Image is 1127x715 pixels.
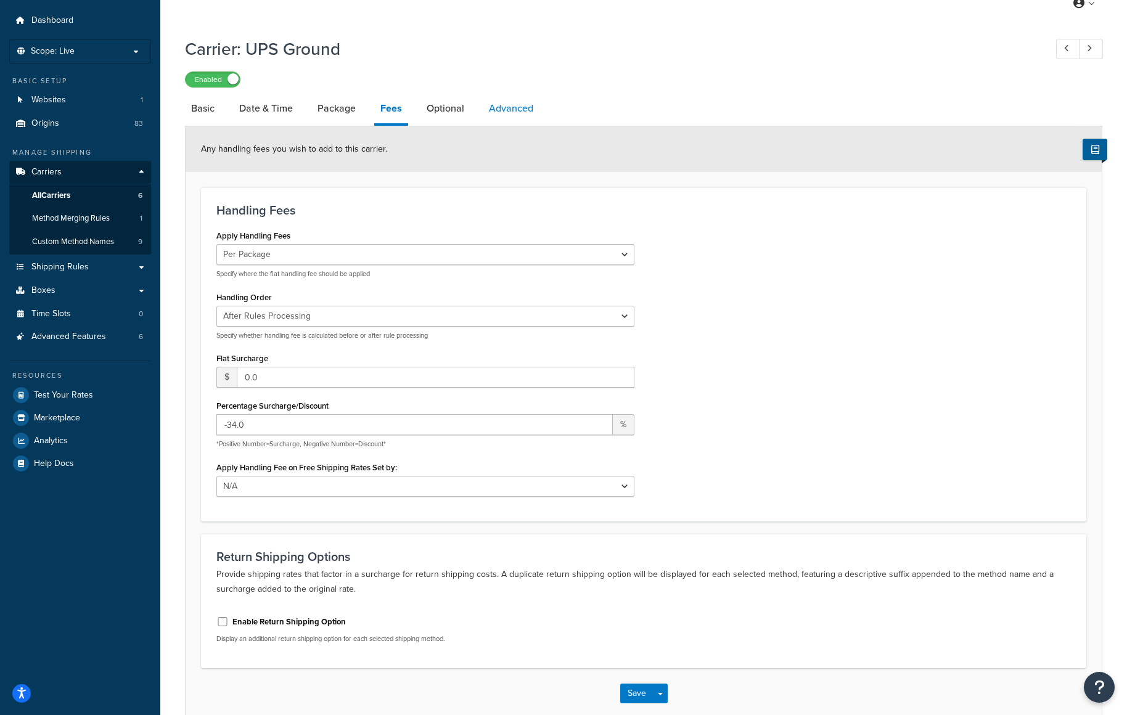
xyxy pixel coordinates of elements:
[9,384,151,406] a: Test Your Rates
[9,303,151,325] li: Time Slots
[9,207,151,230] li: Method Merging Rules
[34,459,74,469] span: Help Docs
[9,279,151,302] a: Boxes
[216,354,268,363] label: Flat Surcharge
[186,72,240,87] label: Enabled
[9,370,151,381] div: Resources
[34,390,93,401] span: Test Your Rates
[620,684,654,703] button: Save
[9,161,151,255] li: Carriers
[1056,39,1080,59] a: Previous Record
[139,332,143,342] span: 6
[233,94,299,123] a: Date & Time
[134,118,143,129] span: 83
[31,285,55,296] span: Boxes
[216,293,272,302] label: Handling Order
[216,331,634,340] p: Specify whether handling fee is calculated before or after rule processing
[9,303,151,325] a: Time Slots0
[9,161,151,184] a: Carriers
[32,213,110,224] span: Method Merging Rules
[420,94,470,123] a: Optional
[1084,672,1115,703] button: Open Resource Center
[9,76,151,86] div: Basic Setup
[32,237,114,247] span: Custom Method Names
[216,439,634,449] p: *Positive Number=Surcharge, Negative Number=Discount*
[138,237,142,247] span: 9
[9,207,151,230] a: Method Merging Rules1
[34,413,80,423] span: Marketplace
[311,94,362,123] a: Package
[216,231,290,240] label: Apply Handling Fees
[1079,39,1103,59] a: Next Record
[9,89,151,112] li: Websites
[31,118,59,129] span: Origins
[31,332,106,342] span: Advanced Features
[9,325,151,348] a: Advanced Features6
[216,203,1071,217] h3: Handling Fees
[613,414,634,435] span: %
[9,407,151,429] a: Marketplace
[139,309,143,319] span: 0
[9,231,151,253] li: Custom Method Names
[216,463,397,472] label: Apply Handling Fee on Free Shipping Rates Set by:
[31,95,66,105] span: Websites
[9,112,151,135] a: Origins83
[31,46,75,57] span: Scope: Live
[185,37,1033,61] h1: Carrier: UPS Ground
[31,309,71,319] span: Time Slots
[9,112,151,135] li: Origins
[216,550,1071,563] h3: Return Shipping Options
[140,213,142,224] span: 1
[1083,139,1107,160] button: Show Help Docs
[216,401,329,411] label: Percentage Surcharge/Discount
[216,634,634,643] p: Display an additional return shipping option for each selected shipping method.
[9,89,151,112] a: Websites1
[201,142,387,155] span: Any handling fees you wish to add to this carrier.
[9,9,151,32] a: Dashboard
[374,94,408,126] a: Fees
[185,94,221,123] a: Basic
[31,167,62,178] span: Carriers
[9,325,151,348] li: Advanced Features
[31,262,89,272] span: Shipping Rules
[216,567,1071,597] p: Provide shipping rates that factor in a surcharge for return shipping costs. A duplicate return s...
[9,430,151,452] a: Analytics
[9,256,151,279] a: Shipping Rules
[9,231,151,253] a: Custom Method Names9
[31,15,73,26] span: Dashboard
[141,95,143,105] span: 1
[9,147,151,158] div: Manage Shipping
[216,367,237,388] span: $
[9,452,151,475] a: Help Docs
[138,190,142,201] span: 6
[9,184,151,207] a: AllCarriers6
[34,436,68,446] span: Analytics
[483,94,539,123] a: Advanced
[232,616,346,627] label: Enable Return Shipping Option
[216,269,634,279] p: Specify where the flat handling fee should be applied
[32,190,70,201] span: All Carriers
